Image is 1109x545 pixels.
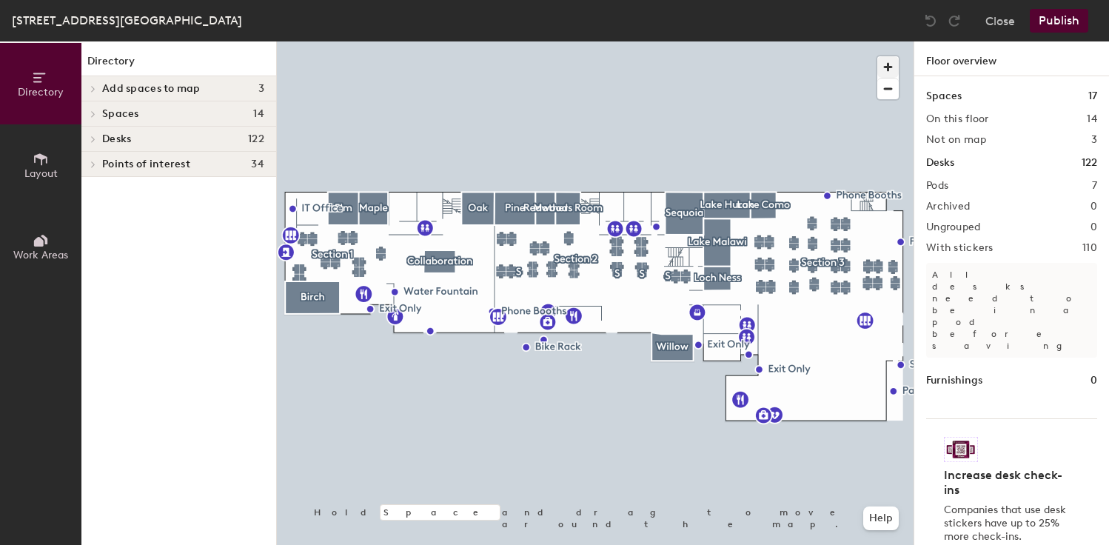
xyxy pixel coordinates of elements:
[926,372,982,389] h1: Furnishings
[248,133,264,145] span: 122
[253,108,264,120] span: 14
[102,158,190,170] span: Points of interest
[926,113,989,125] h2: On this floor
[1082,242,1097,254] h2: 110
[863,506,899,530] button: Help
[1090,221,1097,233] h2: 0
[12,11,242,30] div: [STREET_ADDRESS][GEOGRAPHIC_DATA]
[944,468,1071,498] h4: Increase desk check-ins
[926,134,986,146] h2: Not on map
[258,83,264,95] span: 3
[1090,372,1097,389] h1: 0
[81,53,276,76] h1: Directory
[251,158,264,170] span: 34
[1090,201,1097,213] h2: 0
[926,88,962,104] h1: Spaces
[1030,9,1088,33] button: Publish
[18,86,64,98] span: Directory
[24,167,58,180] span: Layout
[102,108,139,120] span: Spaces
[1087,113,1097,125] h2: 14
[1092,180,1097,192] h2: 7
[944,437,978,462] img: Sticker logo
[923,13,938,28] img: Undo
[102,133,131,145] span: Desks
[1082,155,1097,171] h1: 122
[926,180,948,192] h2: Pods
[926,221,981,233] h2: Ungrouped
[985,9,1015,33] button: Close
[1091,134,1097,146] h2: 3
[926,155,954,171] h1: Desks
[102,83,201,95] span: Add spaces to map
[13,249,68,261] span: Work Areas
[926,242,994,254] h2: With stickers
[944,504,1071,544] p: Companies that use desk stickers have up to 25% more check-ins.
[914,41,1109,76] h1: Floor overview
[926,263,1097,358] p: All desks need to be in a pod before saving
[947,13,962,28] img: Redo
[926,201,970,213] h2: Archived
[1088,88,1097,104] h1: 17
